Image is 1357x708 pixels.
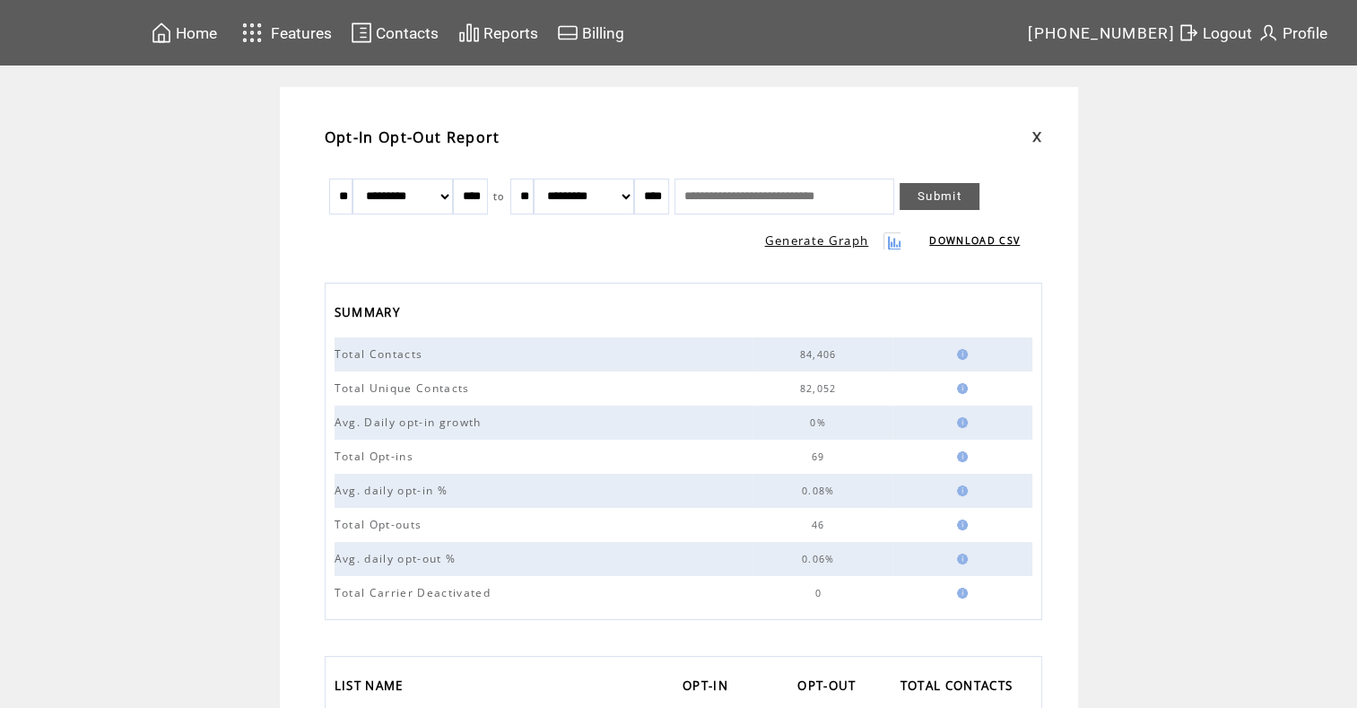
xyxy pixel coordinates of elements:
[1028,24,1175,42] span: [PHONE_NUMBER]
[554,19,627,47] a: Billing
[1203,24,1252,42] span: Logout
[335,380,474,396] span: Total Unique Contacts
[952,451,968,462] img: help.gif
[493,190,505,203] span: to
[376,24,439,42] span: Contacts
[900,183,979,210] a: Submit
[683,673,737,703] a: OPT-IN
[812,519,830,531] span: 46
[810,416,831,429] span: 0%
[929,234,1020,247] a: DOWNLOAD CSV
[802,485,839,497] span: 0.08%
[900,673,1018,703] span: TOTAL CONTACTS
[335,346,428,362] span: Total Contacts
[234,15,335,50] a: Features
[335,585,495,600] span: Total Carrier Deactivated
[952,588,968,599] img: help.gif
[483,24,538,42] span: Reports
[335,415,486,430] span: Avg. Daily opt-in growth
[456,19,541,47] a: Reports
[765,232,869,249] a: Generate Graph
[800,382,841,395] span: 82,052
[1175,19,1255,47] a: Logout
[952,383,968,394] img: help.gif
[148,19,220,47] a: Home
[802,553,839,565] span: 0.06%
[351,22,372,44] img: contacts.svg
[176,24,217,42] span: Home
[1178,22,1199,44] img: exit.svg
[335,300,404,329] span: SUMMARY
[952,554,968,564] img: help.gif
[582,24,624,42] span: Billing
[952,349,968,360] img: help.gif
[335,517,427,532] span: Total Opt-outs
[814,587,825,599] span: 0
[348,19,441,47] a: Contacts
[335,673,408,703] span: LIST NAME
[952,417,968,428] img: help.gif
[952,485,968,496] img: help.gif
[151,22,172,44] img: home.svg
[335,673,413,703] a: LIST NAME
[325,127,500,147] span: Opt-In Opt-Out Report
[458,22,480,44] img: chart.svg
[1257,22,1279,44] img: profile.svg
[683,673,733,703] span: OPT-IN
[557,22,578,44] img: creidtcard.svg
[335,551,461,566] span: Avg. daily opt-out %
[800,348,841,361] span: 84,406
[900,673,1022,703] a: TOTAL CONTACTS
[952,520,968,530] img: help.gif
[797,673,865,703] a: OPT-OUT
[797,673,860,703] span: OPT-OUT
[1255,19,1330,47] a: Profile
[812,450,830,463] span: 69
[335,483,452,498] span: Avg. daily opt-in %
[237,18,268,48] img: features.svg
[1283,24,1327,42] span: Profile
[271,24,332,42] span: Features
[335,449,418,464] span: Total Opt-ins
